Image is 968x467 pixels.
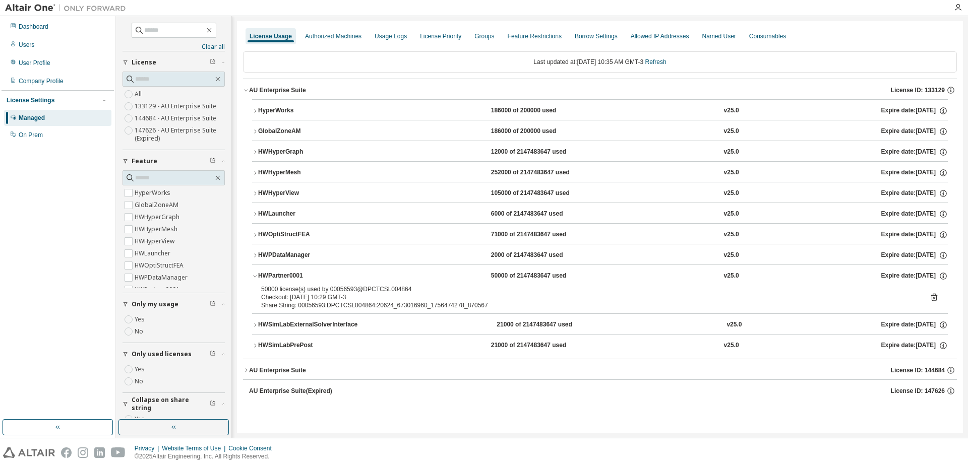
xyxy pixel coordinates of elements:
[881,106,948,115] div: Expire date: [DATE]
[258,189,349,198] div: HWHyperView
[19,131,43,139] div: On Prem
[724,148,739,157] div: v25.0
[162,444,228,452] div: Website Terms of Use
[258,341,349,350] div: HWSimLabPrePost
[135,88,144,100] label: All
[132,300,178,308] span: Only my usage
[135,272,190,284] label: HWPDataManager
[250,32,292,40] div: License Usage
[210,58,216,66] span: Clear filter
[243,51,957,73] div: Last updated at: [DATE] 10:35 AM GMT-3
[249,366,306,374] div: AU Enterprise Suite
[252,244,948,266] button: HWPDataManager2000 of 2147483647 usedv25.0Expire date:[DATE]
[135,199,180,211] label: GlobalZoneAM
[135,325,145,338] label: No
[210,350,216,358] span: Clear filter
[135,124,225,145] label: 147626 - AU Enterprise Suite (Expired)
[135,284,181,296] label: HWPartner0001
[132,350,192,358] span: Only used licenses
[881,127,948,136] div: Expire date: [DATE]
[881,210,948,219] div: Expire date: [DATE]
[252,265,948,287] button: HWPartner000150000 of 2147483647 usedv25.0Expire date:[DATE]
[261,285,915,293] div: 50000 license(s) used by 00056593@DPCTCSL004864
[258,272,349,281] div: HWPartner0001
[724,341,739,350] div: v25.0
[724,272,739,281] div: v25.0
[252,100,948,122] button: HyperWorks186000 of 200000 usedv25.0Expire date:[DATE]
[210,400,216,408] span: Clear filter
[491,189,582,198] div: 105000 of 2147483647 used
[727,320,742,329] div: v25.0
[305,32,361,40] div: Authorized Machines
[881,230,948,239] div: Expire date: [DATE]
[724,210,739,219] div: v25.0
[123,393,225,415] button: Collapse on share string
[132,396,210,412] span: Collapse on share string
[258,127,349,136] div: GlobalZoneAM
[19,41,34,49] div: Users
[724,168,739,177] div: v25.0
[375,32,407,40] div: Usage Logs
[749,32,786,40] div: Consumables
[474,32,494,40] div: Groups
[135,313,147,325] label: Yes
[881,320,948,329] div: Expire date: [DATE]
[497,320,587,329] div: 21000 of 2147483647 used
[261,293,915,301] div: Checkout: [DATE] 10:29 GMT-3
[135,363,147,375] label: Yes
[252,203,948,225] button: HWLauncher6000 of 2147483647 usedv25.0Expire date:[DATE]
[94,447,105,458] img: linkedin.svg
[881,251,948,260] div: Expire date: [DATE]
[135,413,147,425] label: Yes
[135,211,181,223] label: HWHyperGraph
[135,187,172,199] label: HyperWorks
[19,59,50,67] div: User Profile
[123,51,225,74] button: License
[135,247,172,259] label: HWLauncher
[258,106,349,115] div: HyperWorks
[881,272,948,281] div: Expire date: [DATE]
[491,127,582,136] div: 186000 of 200000 used
[491,341,582,350] div: 21000 of 2147483647 used
[135,452,278,461] p: © 2025 Altair Engineering, Inc. All Rights Reserved.
[724,189,739,198] div: v25.0
[252,314,948,336] button: HWSimLabExternalSolverInterface21000 of 2147483647 usedv25.0Expire date:[DATE]
[252,120,948,143] button: GlobalZoneAM186000 of 200000 usedv25.0Expire date:[DATE]
[702,32,736,40] div: Named User
[135,375,145,387] label: No
[228,444,277,452] div: Cookie Consent
[881,168,948,177] div: Expire date: [DATE]
[891,387,945,395] span: License ID: 147626
[135,100,218,112] label: 133129 - AU Enterprise Suite
[7,96,54,104] div: License Settings
[123,343,225,365] button: Only used licenses
[135,259,186,272] label: HWOptiStructFEA
[891,86,945,94] span: License ID: 133129
[123,43,225,51] a: Clear all
[420,32,461,40] div: License Priority
[249,380,957,402] button: AU Enterprise Suite(Expired)License ID: 147626
[135,444,162,452] div: Privacy
[78,447,88,458] img: instagram.svg
[891,366,945,374] span: License ID: 144684
[61,447,72,458] img: facebook.svg
[724,230,739,239] div: v25.0
[258,320,357,329] div: HWSimLabExternalSolverInterface
[135,112,218,124] label: 144684 - AU Enterprise Suite
[491,106,582,115] div: 186000 of 200000 used
[258,210,349,219] div: HWLauncher
[258,251,349,260] div: HWPDataManager
[249,86,306,94] div: AU Enterprise Suite
[491,272,582,281] div: 50000 of 2147483647 used
[258,168,349,177] div: HWHyperMesh
[5,3,131,13] img: Altair One
[210,157,216,165] span: Clear filter
[210,300,216,308] span: Clear filter
[508,32,562,40] div: Feature Restrictions
[19,77,64,85] div: Company Profile
[258,148,349,157] div: HWHyperGraph
[132,157,157,165] span: Feature
[249,387,332,395] div: AU Enterprise Suite (Expired)
[135,235,176,247] label: HWHyperView
[252,335,948,357] button: HWSimLabPrePost21000 of 2147483647 usedv25.0Expire date:[DATE]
